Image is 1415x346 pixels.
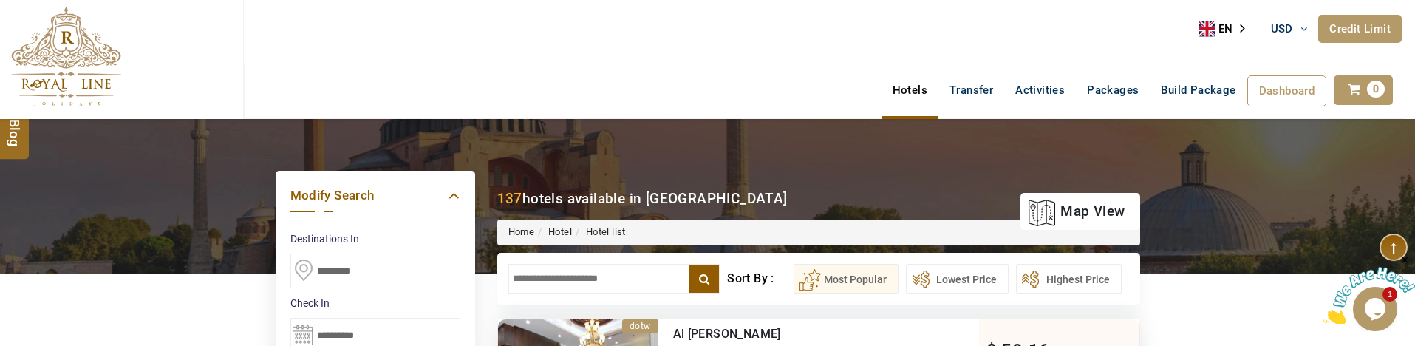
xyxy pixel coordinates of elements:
a: EN [1199,18,1255,40]
span: USD [1271,22,1293,35]
span: 0 [1367,81,1385,98]
a: Al [PERSON_NAME] [673,327,781,341]
span: Blog [5,118,24,131]
div: Language [1199,18,1255,40]
a: Home [508,226,535,237]
a: Packages [1076,75,1150,105]
span: Dashboard [1259,84,1315,98]
a: Modify Search [290,186,460,206]
img: The Royal Line Holidays [11,7,121,106]
a: 0 [1334,75,1393,105]
a: Hotel [548,226,572,237]
label: Check In [290,296,460,311]
button: Highest Price [1016,264,1122,294]
label: Destinations In [290,231,460,246]
div: dotw [622,319,658,333]
div: hotels available in [GEOGRAPHIC_DATA] [497,189,788,208]
button: Lowest Price [906,264,1009,294]
a: Transfer [938,75,1004,105]
a: Build Package [1150,75,1247,105]
div: Sort By : [727,264,793,294]
iframe: chat widget [1323,254,1415,324]
a: Activities [1004,75,1076,105]
a: Hotels [882,75,938,105]
aside: Language selected: English [1199,18,1255,40]
div: Al Diar Mina [673,327,918,342]
a: Credit Limit [1318,15,1402,43]
button: Most Popular [794,264,899,294]
b: 137 [497,190,522,207]
a: map view [1028,195,1125,228]
li: Hotel list [572,225,626,240]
